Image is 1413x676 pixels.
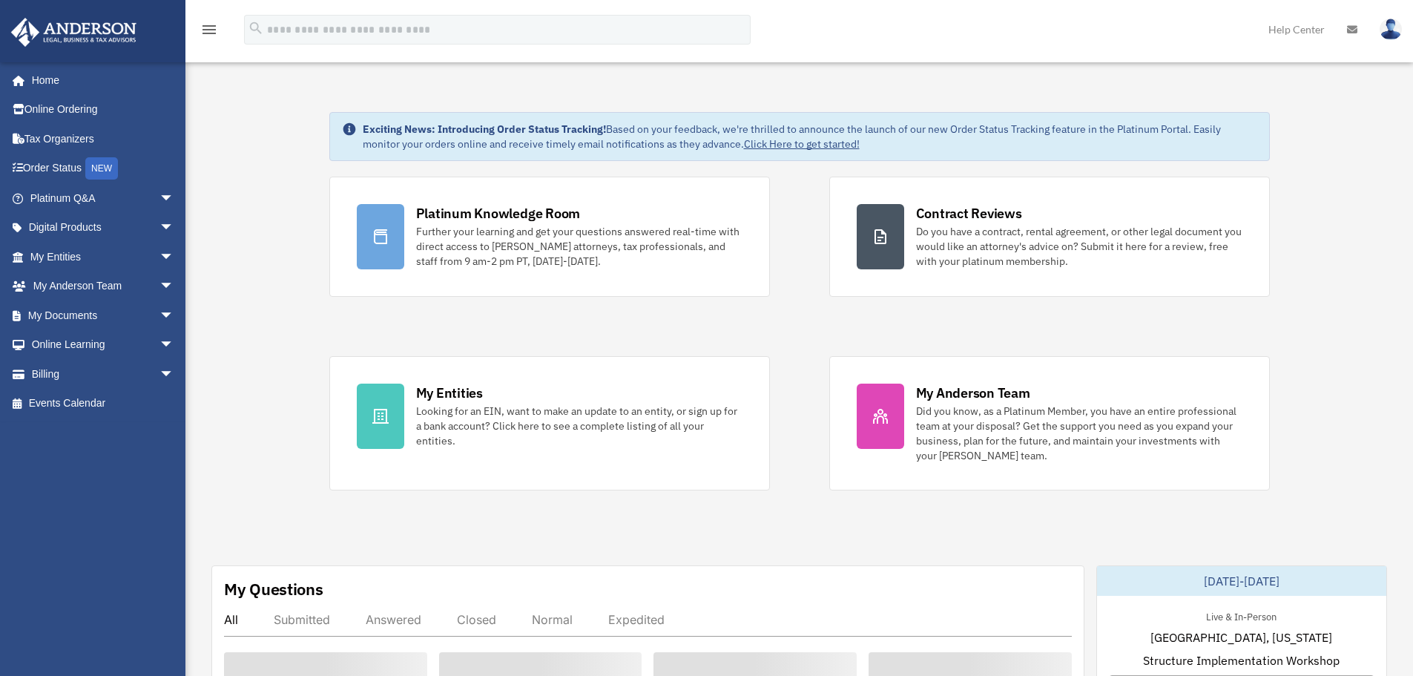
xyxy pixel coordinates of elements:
div: Did you know, as a Platinum Member, you have an entire professional team at your disposal? Get th... [916,404,1242,463]
a: Platinum Q&Aarrow_drop_down [10,183,197,213]
span: arrow_drop_down [159,213,189,243]
div: Platinum Knowledge Room [416,204,581,223]
a: My Entitiesarrow_drop_down [10,242,197,272]
div: Closed [457,612,496,627]
span: [GEOGRAPHIC_DATA], [US_STATE] [1150,629,1332,646]
span: Structure Implementation Workshop [1143,652,1340,669]
div: Live & In-Person [1194,608,1288,623]
a: My Entities Looking for an EIN, want to make an update to an entity, or sign up for a bank accoun... [329,356,770,490]
div: Further your learning and get your questions answered real-time with direct access to [PERSON_NAM... [416,224,742,269]
div: My Questions [224,578,323,600]
img: User Pic [1380,19,1402,40]
i: menu [200,21,218,39]
a: Online Learningarrow_drop_down [10,330,197,360]
div: Normal [532,612,573,627]
span: arrow_drop_down [159,330,189,361]
div: Submitted [274,612,330,627]
a: Home [10,65,189,95]
div: [DATE]-[DATE] [1097,566,1386,596]
a: Order StatusNEW [10,154,197,184]
a: Billingarrow_drop_down [10,359,197,389]
div: My Anderson Team [916,384,1030,402]
strong: Exciting News: Introducing Order Status Tracking! [363,122,606,136]
div: Based on your feedback, we're thrilled to announce the launch of our new Order Status Tracking fe... [363,122,1257,151]
span: arrow_drop_down [159,359,189,390]
a: Digital Productsarrow_drop_down [10,213,197,243]
i: search [248,20,264,36]
span: arrow_drop_down [159,301,189,331]
div: Do you have a contract, rental agreement, or other legal document you would like an attorney's ad... [916,224,1242,269]
a: Events Calendar [10,389,197,419]
span: arrow_drop_down [159,183,189,214]
img: Anderson Advisors Platinum Portal [7,18,141,47]
span: arrow_drop_down [159,272,189,302]
a: Tax Organizers [10,124,197,154]
div: Answered [366,612,421,627]
div: NEW [85,157,118,180]
a: Platinum Knowledge Room Further your learning and get your questions answered real-time with dire... [329,177,770,297]
div: All [224,612,238,627]
a: My Anderson Teamarrow_drop_down [10,272,197,301]
div: Looking for an EIN, want to make an update to an entity, or sign up for a bank account? Click her... [416,404,742,448]
a: My Anderson Team Did you know, as a Platinum Member, you have an entire professional team at your... [829,356,1270,490]
div: My Entities [416,384,483,402]
a: Contract Reviews Do you have a contract, rental agreement, or other legal document you would like... [829,177,1270,297]
div: Expedited [608,612,665,627]
span: arrow_drop_down [159,242,189,272]
div: Contract Reviews [916,204,1022,223]
a: Online Ordering [10,95,197,125]
a: My Documentsarrow_drop_down [10,301,197,330]
a: menu [200,26,218,39]
a: Click Here to get started! [744,137,860,151]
